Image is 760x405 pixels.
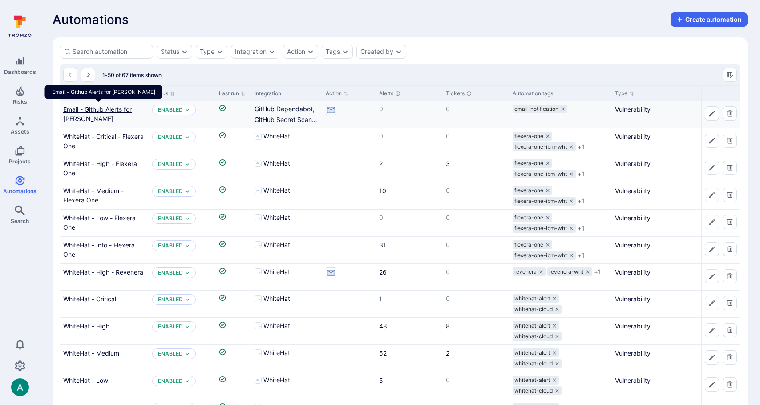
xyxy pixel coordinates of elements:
span: WhiteHat [263,132,290,141]
a: WhiteHat - High [63,322,109,330]
div: revenera-wht [547,267,592,276]
div: Cell for Automation name [60,210,149,236]
a: 26 [379,268,387,276]
button: Sort by Status [152,90,175,97]
div: Cell for Last run [215,291,251,317]
span: flexera-one [514,214,543,221]
div: tags-cell- [513,213,608,233]
div: Cell for Status [149,182,215,209]
div: Cell for [701,237,740,263]
div: flexera-one-ibm-wht [513,224,576,233]
button: Delete automation [723,350,737,364]
button: Delete automation [723,106,737,121]
div: whitehat-cloud [513,332,562,341]
a: WhiteHat - Critical [63,295,116,303]
div: Cell for Automation name [60,291,149,317]
span: + 1 [578,142,585,151]
div: Cell for Tickets [442,128,509,155]
p: Enabled [158,188,183,195]
div: Cell for Action [322,155,376,182]
div: revenera [513,267,546,276]
div: Integration [255,89,319,97]
div: Cell for Type [611,291,707,317]
span: WhiteHat [263,213,290,222]
button: Enabled [158,215,183,222]
div: tags-cell- [513,294,608,314]
a: WhiteHat - Critical - Flexera One [63,133,144,150]
div: Cell for Integration [251,237,322,263]
button: Status [161,48,179,55]
div: Cell for Action [322,101,376,128]
div: type filter [196,45,227,59]
p: 0 [379,132,439,141]
span: + 1 [578,251,585,260]
div: Cell for Alerts [376,210,442,236]
button: Expand dropdown [216,48,223,55]
span: WhiteHat [263,240,290,249]
button: Go to the next page [81,68,95,82]
a: 1 [379,295,382,303]
p: Enabled [158,350,183,357]
p: Enabled [158,269,183,276]
div: Cell for Status [149,155,215,182]
div: whitehat-alert [513,376,559,385]
button: Delete automation [723,377,737,392]
span: whitehat-alert [514,377,550,384]
div: Cell for Automation tags [509,101,611,128]
button: Expand dropdown [185,189,190,194]
p: Vulnerability [615,105,704,114]
button: Enabled [158,242,183,249]
div: tags-cell- [513,240,608,260]
span: GitHub Dependabot [255,105,315,113]
a: 5 [379,377,383,384]
div: Automation tags [513,89,608,97]
div: Cell for Type [611,182,707,209]
div: whitehat-alert [513,321,559,330]
span: Automations [53,12,129,27]
div: Cell for Integration [251,182,322,209]
div: Cell for Integration [251,291,322,317]
button: Sort by Last run [219,90,246,97]
div: action filter [283,45,318,59]
button: Delete automation [723,188,737,202]
p: Vulnerability [615,294,704,304]
button: Expand dropdown [185,351,190,356]
div: Cell for Alerts [376,101,442,128]
button: Integration [235,48,267,55]
button: Edit automation [705,161,719,175]
div: Cell for Integration [251,101,322,128]
div: Cell for Type [611,155,707,182]
p: Vulnerability [615,267,704,277]
a: WhiteHat - Info - Flexera One [63,241,135,258]
p: Vulnerability [615,240,704,250]
div: Cell for Action [322,210,376,236]
div: Cell for Automation name [60,155,149,182]
div: Cell for Automation name [60,318,149,344]
button: Expand dropdown [185,378,190,384]
span: WhiteHat [263,159,290,168]
div: Cell for Action [322,318,376,344]
div: Cell for Integration [251,128,322,155]
span: flexera-one-ibm-wht [514,170,567,178]
button: Edit automation [705,377,719,392]
a: 31 [379,241,386,249]
button: Delete automation [723,134,737,148]
button: Enabled [158,377,183,385]
span: WhiteHat [263,267,290,276]
div: Cell for Automation tags [509,210,611,236]
button: Expand dropdown [268,48,275,55]
button: Expand dropdown [185,324,190,329]
div: whitehat-cloud [513,305,562,314]
span: WhiteHat [263,186,290,195]
button: Edit automation [705,323,719,337]
span: flexera-one-ibm-wht [514,198,567,205]
div: Cell for Integration [251,264,322,290]
button: Edit automation [705,215,719,229]
button: Enabled [158,134,183,141]
button: Expand dropdown [307,48,314,55]
input: Search automation [73,47,149,56]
